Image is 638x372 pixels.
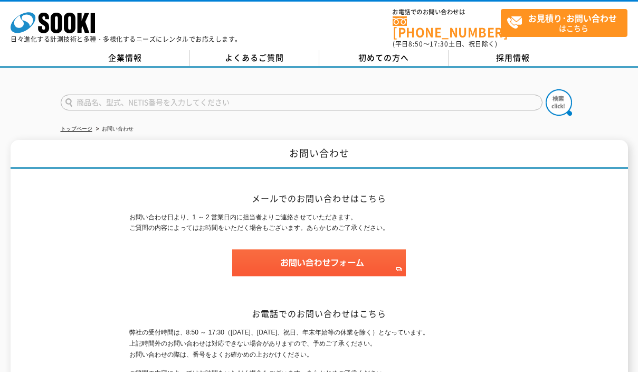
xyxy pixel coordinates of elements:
span: 初めての方へ [358,52,409,63]
a: 企業情報 [61,50,190,66]
img: お問い合わせフォーム [232,249,406,276]
p: お問い合わせ日より、1 ～ 2 営業日内に担当者よりご連絡させていただきます。 ご質問の内容によってはお時間をいただく場合もございます。あらかじめご了承ください。 [129,212,509,234]
a: お見積り･お問い合わせはこちら [501,9,627,37]
a: 初めての方へ [319,50,449,66]
span: 8:50 [408,39,423,49]
span: はこちら [507,10,627,36]
a: よくあるご質問 [190,50,319,66]
strong: お見積り･お問い合わせ [528,12,617,24]
img: btn_search.png [546,89,572,116]
a: トップページ [61,126,92,132]
p: 弊社の受付時間は、8:50 ～ 17:30（[DATE]、[DATE]、祝日、年末年始等の休業を除く）となっています。 上記時間外のお問い合わせは対応できない場合がありますので、予めご了承くださ... [129,327,509,360]
li: お問い合わせ [94,124,134,135]
input: 商品名、型式、NETIS番号を入力してください [61,95,542,110]
p: 日々進化する計測技術と多種・多様化するニーズにレンタルでお応えします。 [11,36,242,42]
a: お問い合わせフォーム [232,267,406,274]
h1: お問い合わせ [11,140,628,169]
a: [PHONE_NUMBER] [393,16,501,38]
h2: メールでのお問い合わせはこちら [129,193,509,204]
span: 17:30 [430,39,449,49]
span: お電話でのお問い合わせは [393,9,501,15]
h2: お電話でのお問い合わせはこちら [129,308,509,319]
a: 採用情報 [449,50,578,66]
span: (平日 ～ 土日、祝日除く) [393,39,497,49]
